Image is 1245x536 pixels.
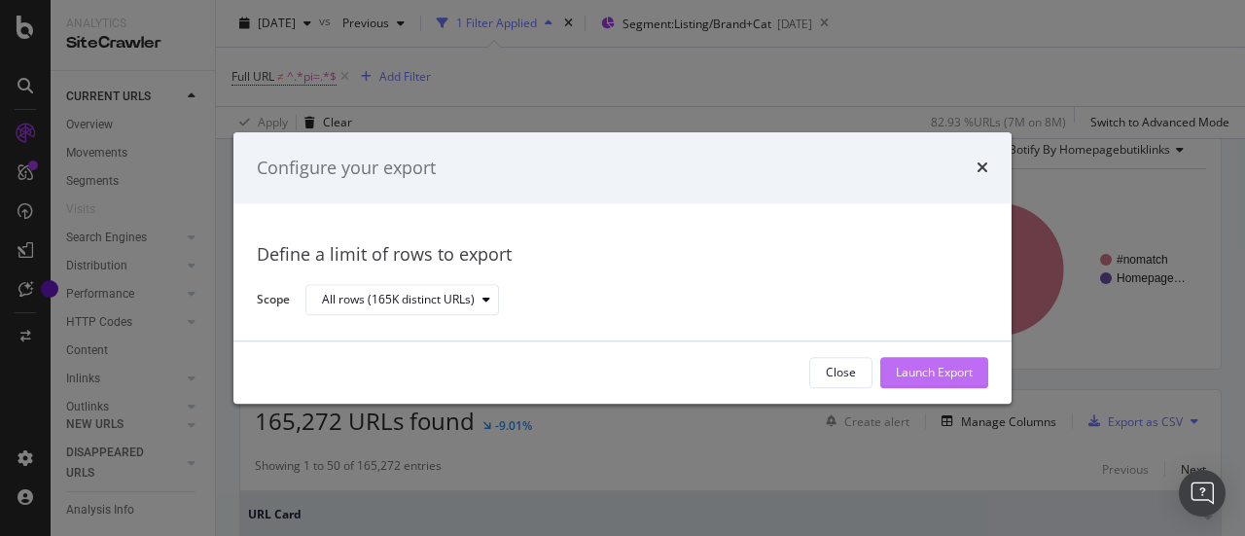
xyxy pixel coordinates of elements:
div: All rows (165K distinct URLs) [322,295,475,306]
button: Launch Export [880,357,988,388]
div: times [977,156,988,181]
div: Configure your export [257,156,436,181]
div: Open Intercom Messenger [1179,470,1226,517]
button: All rows (165K distinct URLs) [305,285,499,316]
button: Close [809,357,872,388]
div: Define a limit of rows to export [257,243,988,268]
label: Scope [257,291,290,312]
div: Close [826,365,856,381]
div: modal [233,132,1012,404]
div: Launch Export [896,365,973,381]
